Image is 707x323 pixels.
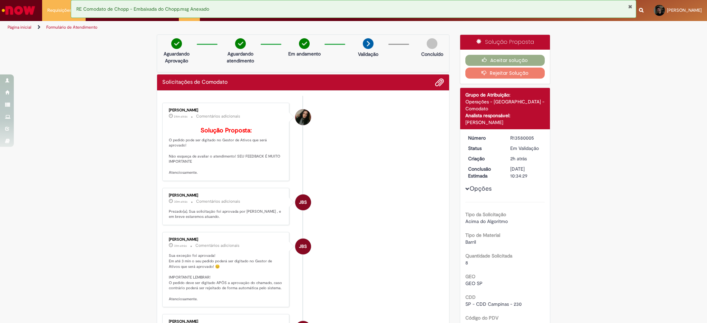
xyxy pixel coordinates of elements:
small: Comentários adicionais [196,113,240,119]
b: CDD [465,294,476,300]
button: Fechar Notificação [628,4,632,9]
b: GEO [465,273,475,280]
small: Comentários adicionais [195,243,240,249]
div: Jacqueline Batista Shiota [295,194,311,210]
span: 31m atrás [174,244,187,248]
p: Em andamento [288,50,321,57]
img: ServiceNow [1,3,36,17]
div: [PERSON_NAME] [169,193,284,198]
span: SP - CDD Campinas - 230 [465,301,522,307]
a: Página inicial [8,24,31,30]
img: check-circle-green.png [235,38,246,49]
div: Em Validação [510,145,542,152]
span: 24m atrás [174,114,187,119]
span: 30m atrás [174,200,187,204]
div: Jacqueline Batista Shiota [295,239,311,254]
time: 30/09/2025 10:34:29 [174,200,187,204]
b: Tipo da Solicitação [465,211,506,218]
div: [PERSON_NAME] [169,108,284,112]
p: Sua exceção foi aprovada! Em até 3 min o seu pedido poderá ser digitado no Gestor de Ativos que s... [169,253,284,302]
div: [PERSON_NAME] [465,119,545,126]
button: Rejeitar Solução [465,68,545,79]
div: Grupo de Atribuição: [465,91,545,98]
button: Adicionar anexos [435,78,444,87]
b: Solução Proposta: [201,127,252,134]
b: Tipo de Material [465,232,500,238]
div: Analista responsável: [465,112,545,119]
dt: Criação [463,155,505,162]
span: [PERSON_NAME] [667,7,702,13]
p: Validação [358,51,378,58]
div: [PERSON_NAME] [169,238,284,242]
div: 30/09/2025 09:15:42 [510,155,542,162]
dt: Conclusão Estimada [463,165,505,179]
b: Código do PDV [465,315,498,321]
span: Acima do Algoritmo [465,218,508,224]
b: Quantidade Solicitada [465,253,512,259]
time: 30/09/2025 10:40:39 [174,114,187,119]
img: arrow-next.png [363,38,374,49]
img: img-circle-grey.png [427,38,437,49]
button: Aceitar solução [465,55,545,66]
div: Operações - [GEOGRAPHIC_DATA] - Comodato [465,98,545,112]
small: Comentários adicionais [196,199,240,204]
img: check-circle-green.png [171,38,182,49]
span: 8 [465,260,468,266]
span: JBS [299,238,307,255]
span: Requisições [47,7,71,14]
div: Desiree da Silva Germano [295,109,311,125]
div: [DATE] 10:34:29 [510,165,542,179]
p: Concluído [421,51,443,58]
span: JBS [299,194,307,211]
time: 30/09/2025 10:34:23 [174,244,187,248]
p: Prezado(a), Sua solicitação foi aprovada por [PERSON_NAME] , e em breve estaremos atuando. [169,209,284,220]
div: Solução Proposta [460,35,550,50]
div: R13580005 [510,134,542,141]
ul: Trilhas de página [5,21,466,34]
dt: Número [463,134,505,141]
p: Aguardando Aprovação [160,50,193,64]
span: Barril [465,239,476,245]
span: RE Comodato de Chopp - Embaixada do Chopp.msg Anexado [76,6,209,12]
h2: Solicitações de Comodato Histórico de tíquete [162,79,227,85]
p: Aguardando atendimento [224,50,257,64]
a: Formulário de Atendimento [46,24,97,30]
p: O pedido pode ser digitado no Gestor de Ativos que será aprovado! Não esqueça de avaliar o atendi... [169,127,284,175]
dt: Status [463,145,505,152]
span: GEO SP [465,280,483,286]
img: check-circle-green.png [299,38,310,49]
time: 30/09/2025 09:15:42 [510,155,527,162]
span: 2h atrás [510,155,527,162]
